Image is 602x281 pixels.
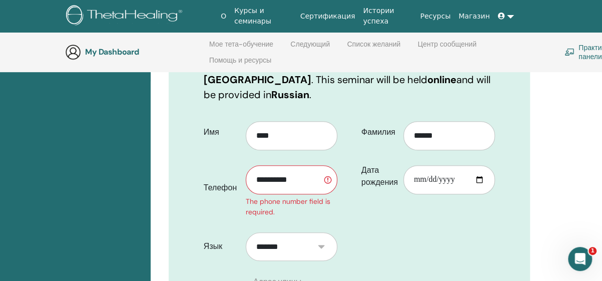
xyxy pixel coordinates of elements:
iframe: Intercom live chat [568,247,592,271]
a: О [217,7,230,26]
a: Сертификация [296,7,359,26]
a: Магазин [454,7,493,26]
img: logo.png [66,5,186,28]
img: generic-user-icon.jpg [65,44,81,60]
label: Имя [196,123,246,142]
h3: My Dashboard [85,47,185,57]
b: [GEOGRAPHIC_DATA], [GEOGRAPHIC_DATA] [204,58,451,86]
a: Следующий [290,40,330,56]
label: Язык [196,237,246,256]
img: chalkboard-teacher.svg [564,48,574,56]
label: Дата рождения [354,161,403,192]
span: 1 [588,247,596,255]
div: The phone number field is required. [246,196,337,217]
a: Помощь и ресурсы [209,56,271,72]
a: Ресурсы [416,7,455,26]
a: Истории успеха [359,2,416,31]
label: Телефон [196,178,246,197]
p: You are registering for on in . This seminar will be held and will be provided in . [204,42,495,102]
b: Russian [271,88,309,101]
a: Мое тета-обучение [209,40,273,56]
a: Центр сообщений [418,40,476,56]
a: Курсы и семинары [230,2,296,31]
b: online [427,73,456,86]
label: Фамилия [354,123,403,142]
a: Список желаний [347,40,401,56]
